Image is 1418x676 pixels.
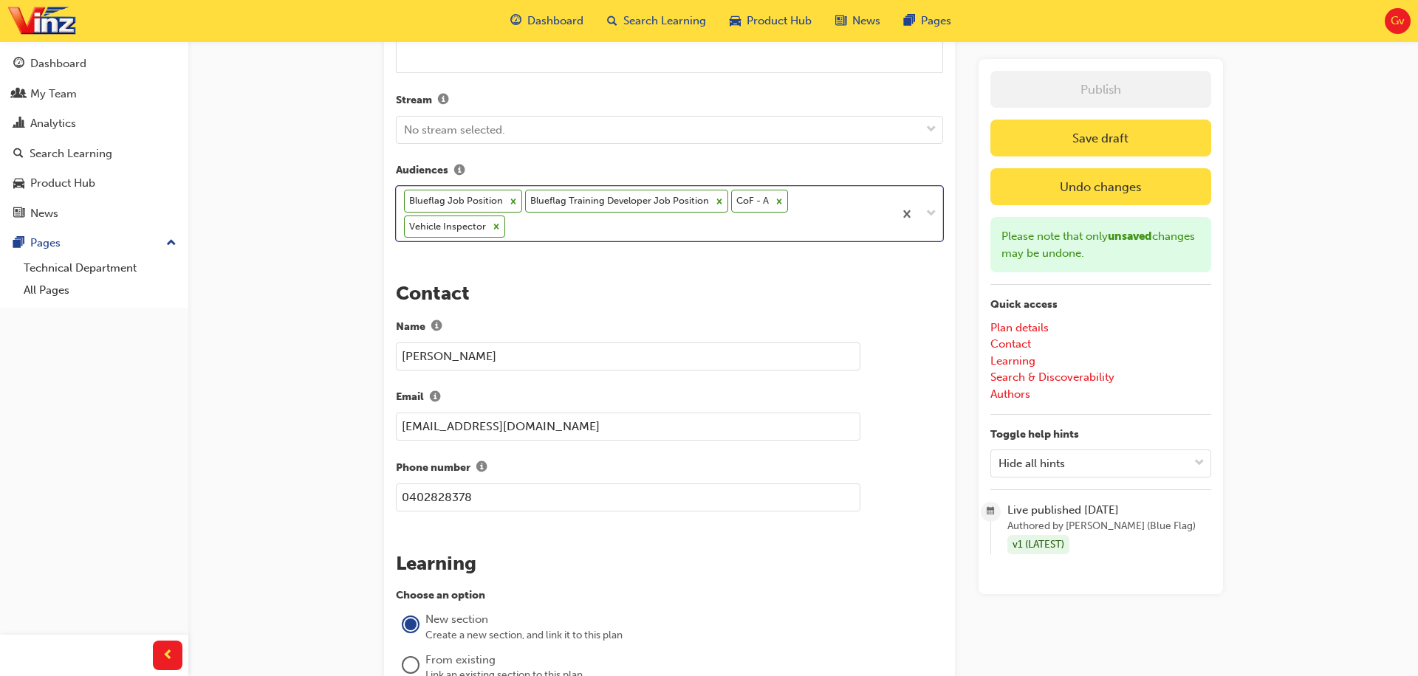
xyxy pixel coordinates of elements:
a: car-iconProduct Hub [718,6,823,36]
label: Stream [396,91,943,110]
span: pages-icon [904,12,915,30]
a: Learning [990,354,1035,368]
div: Product Hub [30,175,95,192]
div: Blueflag Training Developer Job Position [526,190,711,212]
div: Create a new section, and link it to this plan [425,628,943,643]
div: From existing [425,652,943,669]
span: News [852,13,880,30]
a: Dashboard [6,50,182,77]
button: Email [424,388,446,407]
a: My Team [6,80,182,108]
div: Pages [30,235,61,252]
h2: Contact [396,282,943,306]
p: Quick access [990,297,1211,314]
span: search-icon [607,12,617,30]
span: calendar-icon [987,503,995,521]
div: My Team [30,86,77,103]
a: Plan details [990,321,1049,334]
button: Pages [6,230,182,257]
span: news-icon [13,207,24,221]
a: Analytics [6,110,182,137]
span: Live published [DATE] [1007,502,1210,519]
div: Analytics [30,115,76,132]
span: Search Learning [623,13,706,30]
span: chart-icon [13,117,24,131]
div: New section [425,611,943,628]
div: Blueflag Job Position [405,190,505,212]
span: Gv [1391,13,1405,30]
button: Phone number [470,458,493,477]
button: Gv [1385,8,1411,34]
div: Dashboard [30,55,86,72]
span: Dashboard [527,13,583,30]
div: Vehicle Inspector [405,216,488,238]
span: prev-icon [162,646,174,665]
a: pages-iconPages [892,6,963,36]
span: people-icon [13,88,24,101]
span: search-icon [13,148,24,161]
button: Undo changes [990,168,1211,205]
span: unsaved [1108,230,1152,243]
a: news-iconNews [823,6,892,36]
span: news-icon [835,12,846,30]
div: No stream selected. [404,122,505,139]
div: Hide all hints [999,455,1065,472]
div: v1 (LATEST) [1007,535,1069,555]
a: All Pages [18,279,182,302]
h2: Learning [396,552,943,576]
span: Authored by [PERSON_NAME] (Blue Flag) [1007,518,1210,535]
a: Technical Department [18,257,182,280]
span: Pages [921,13,951,30]
a: Search & Discoverability [990,370,1114,384]
p: Choose an option [396,587,943,604]
span: down-icon [926,120,936,139]
span: info-icon [430,392,440,404]
button: Audiences [448,162,470,181]
div: News [30,205,58,222]
span: guage-icon [510,12,521,30]
label: Name [396,317,943,337]
span: info-icon [476,462,487,475]
span: car-icon [13,177,24,190]
a: News [6,200,182,227]
a: search-iconSearch Learning [595,6,718,36]
span: down-icon [926,204,936,224]
button: Stream [432,91,454,110]
a: guage-iconDashboard [499,6,595,36]
div: CoF - A [732,190,771,212]
span: Audiences [396,162,448,179]
button: Name [425,317,448,337]
span: info-icon [431,321,442,334]
label: Phone number [396,458,943,477]
span: up-icon [166,234,177,253]
button: Publish [990,71,1211,108]
span: down-icon [1194,454,1205,473]
span: info-icon [438,94,448,107]
label: Email [396,388,943,407]
div: Search Learning [30,145,112,162]
span: pages-icon [13,237,24,250]
p: Toggle help hints [990,427,1211,444]
button: DashboardMy TeamAnalyticsSearch LearningProduct HubNews [6,47,182,230]
span: Product Hub [747,13,812,30]
div: Please note that only changes may be undone. [990,217,1211,272]
a: Product Hub [6,170,182,197]
a: Authors [990,387,1030,401]
span: info-icon [454,165,465,178]
a: Contact [990,337,1031,351]
span: guage-icon [13,58,24,71]
a: Search Learning [6,140,182,168]
button: Save draft [990,120,1211,156]
span: car-icon [730,12,741,30]
img: vinz [7,4,76,38]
